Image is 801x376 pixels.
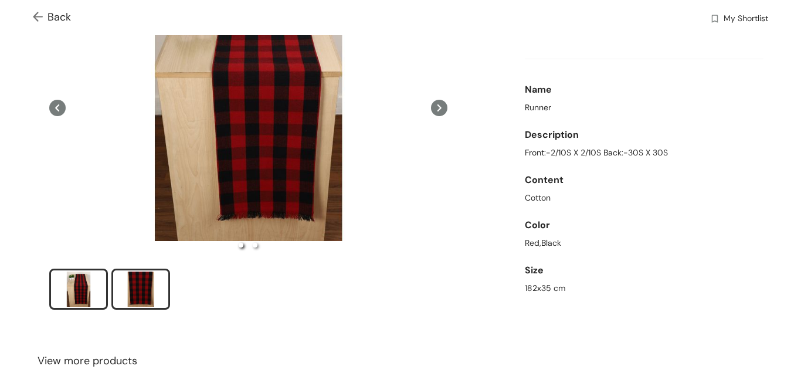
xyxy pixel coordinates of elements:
div: Cotton [525,192,763,204]
div: Red,Black [525,237,763,249]
span: Back [33,9,71,25]
span: View more products [38,353,137,369]
div: Name [525,78,763,101]
div: Size [525,259,763,282]
div: Description [525,123,763,147]
li: slide item 2 [253,243,257,248]
img: Go back [33,12,47,24]
div: Runner [525,101,763,114]
li: slide item 2 [111,269,170,310]
span: My Shortlist [724,12,768,26]
div: Color [525,214,763,237]
li: slide item 1 [49,269,108,310]
li: slide item 1 [239,243,243,248]
div: Content [525,168,763,192]
span: Front:-2/10S X 2/10S Back:-30S X 30S [525,147,668,159]
img: wishlist [710,13,720,26]
div: 182x35 cm [525,282,763,294]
